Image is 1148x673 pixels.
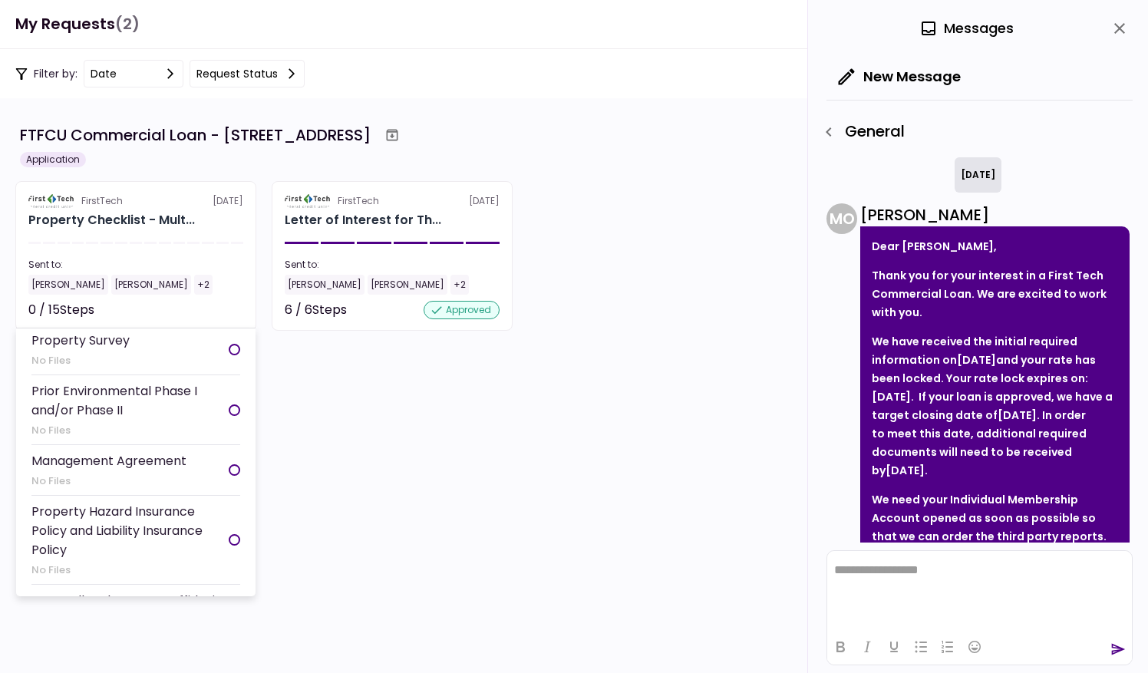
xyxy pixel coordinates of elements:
div: Property Checklist - Multi-Family 6110 N US Hwy 89 [28,211,195,229]
div: 0 / 15 Steps [28,301,94,319]
div: [DATE] [28,194,243,208]
p: We have received the initial required information on and your rate has been locked. Your rate loc... [872,332,1118,480]
button: Emojis [962,636,988,658]
div: Rent Roll and Past Due Affidavit [31,591,220,610]
div: approved [424,301,500,319]
div: +2 [194,275,213,295]
strong: [DATE] [872,389,911,404]
div: [PERSON_NAME] [111,275,191,295]
button: New Message [826,57,973,97]
button: Archive workflow [378,121,406,149]
div: Messages [919,17,1014,40]
div: Application [20,152,86,167]
div: Letter of Interest for The Peaks MHP LLC 6110 N US Hwy 89 Flagstaff AZ [285,211,441,229]
div: Property Survey [31,331,130,350]
div: 6 / 6 Steps [285,301,347,319]
img: Partner logo [28,194,75,208]
strong: [DATE] [998,407,1037,423]
div: [PERSON_NAME] [860,203,1130,226]
button: Bold [827,636,853,658]
button: Italic [854,636,880,658]
div: date [91,65,117,82]
button: Bullet list [908,636,934,658]
div: General [816,119,1133,145]
div: Sent to: [28,258,243,272]
div: [DATE] [955,157,1001,193]
span: (2) [115,8,140,40]
div: FirstTech [338,194,379,208]
div: [PERSON_NAME] [368,275,447,295]
strong: [DATE] [957,352,996,368]
div: +2 [450,275,469,295]
div: No Files [31,562,229,578]
div: Filter by: [15,60,305,87]
p: Dear [PERSON_NAME], [872,237,1118,256]
img: Partner logo [285,194,332,208]
h1: My Requests [15,8,140,40]
div: Sent to: [285,258,500,272]
p: Thank you for your interest in a First Tech Commercial Loan. We are excited to work with you. [872,266,1118,322]
strong: [DATE]. [886,463,928,478]
p: We need your Individual Membership Account opened as soon as possible so that we can order the th... [872,490,1118,656]
div: No Files [31,353,130,368]
button: Numbered list [935,636,961,658]
div: [PERSON_NAME] [285,275,365,295]
div: No Files [31,473,186,489]
button: Underline [881,636,907,658]
div: No Files [31,423,229,438]
div: Prior Environmental Phase I and/or Phase II [31,381,229,420]
button: Request status [190,60,305,87]
button: send [1110,642,1126,657]
button: close [1107,15,1133,41]
div: [DATE] [285,194,500,208]
div: M O [826,203,857,234]
div: Not started [174,301,243,319]
div: FirstTech [81,194,123,208]
iframe: Rich Text Area [827,551,1132,628]
div: Management Agreement [31,451,186,470]
div: [PERSON_NAME] [28,275,108,295]
div: FTFCU Commercial Loan - [STREET_ADDRESS] [20,124,371,147]
div: Property Hazard Insurance Policy and Liability Insurance Policy [31,502,229,559]
button: date [84,60,183,87]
